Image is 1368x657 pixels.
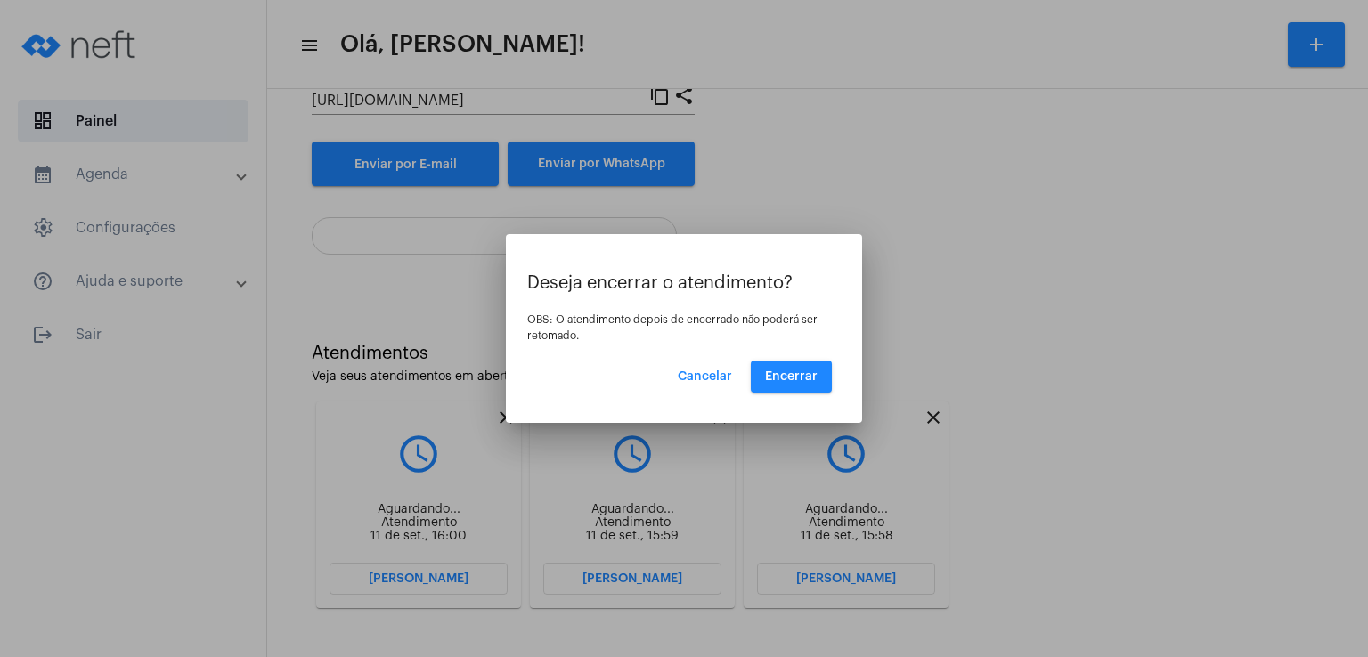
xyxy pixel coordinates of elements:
button: Encerrar [751,361,832,393]
button: Cancelar [664,361,746,393]
span: Cancelar [678,370,732,383]
p: Deseja encerrar o atendimento? [527,273,841,293]
span: OBS: O atendimento depois de encerrado não poderá ser retomado. [527,314,818,341]
span: Encerrar [765,370,818,383]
